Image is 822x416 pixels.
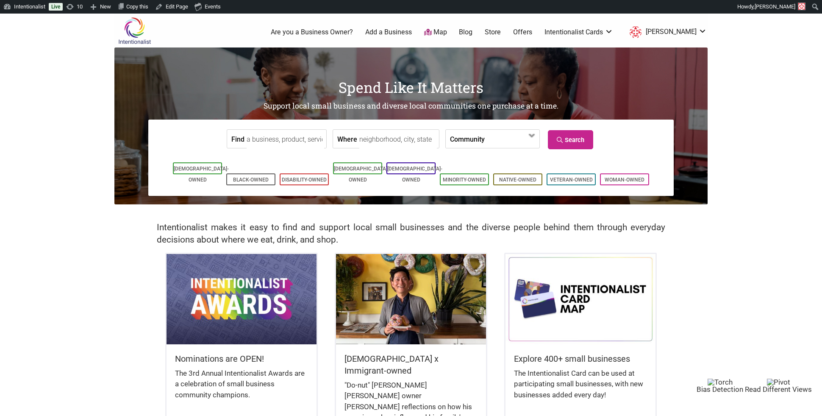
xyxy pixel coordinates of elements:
img: Intentionalist [114,17,155,45]
h5: Explore 400+ small businesses [514,353,647,365]
span: Bias Detection [697,385,743,394]
img: Pivot [767,379,790,386]
label: Where [337,130,357,148]
h2: Support local small business and diverse local communities one purchase at a time. [114,101,708,112]
a: Woman-Owned [605,177,644,183]
a: Disability-Owned [282,177,327,183]
a: [DEMOGRAPHIC_DATA]-Owned [334,166,389,183]
a: [DEMOGRAPHIC_DATA]-Owned [174,166,229,183]
span: [PERSON_NAME] [755,3,795,10]
a: Black-Owned [233,177,269,183]
img: Torch [708,379,733,386]
h2: Intentionalist makes it easy to find and support local small businesses and the diverse people be... [157,221,665,246]
img: King Donuts - Hong Chhuor [336,254,486,344]
img: Intentionalist Card Map [505,254,655,344]
h5: Nominations are OPEN! [175,353,308,365]
a: Add a Business [365,28,412,37]
div: The 3rd Annual Intentionalist Awards are a celebration of small business community champions. [175,368,308,409]
label: Find [231,130,244,148]
span: Read Different Views [745,385,812,394]
button: Pivot Read Different Views [745,378,812,393]
h1: Spend Like It Matters [114,77,708,98]
a: Store [485,28,501,37]
a: Blog [459,28,472,37]
a: Live [49,3,63,11]
a: Native-Owned [499,177,536,183]
label: Community [450,130,485,148]
a: Intentionalist Cards [544,28,613,37]
button: Torch Bias Detection [697,378,743,393]
input: neighborhood, city, state [359,130,437,149]
a: [PERSON_NAME] [625,25,707,40]
a: Minority-Owned [443,177,486,183]
a: Map [424,28,447,37]
li: Sarah-Studer [625,25,707,40]
div: The Intentionalist Card can be used at participating small businesses, with new businesses added ... [514,368,647,409]
a: [DEMOGRAPHIC_DATA]-Owned [387,166,442,183]
a: Are you a Business Owner? [271,28,353,37]
a: Search [548,130,593,149]
a: Offers [513,28,532,37]
input: a business, product, service [247,130,324,149]
h5: [DEMOGRAPHIC_DATA] x Immigrant-owned [344,353,478,377]
a: Veteran-Owned [550,177,593,183]
img: Intentionalist Awards [167,254,317,344]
